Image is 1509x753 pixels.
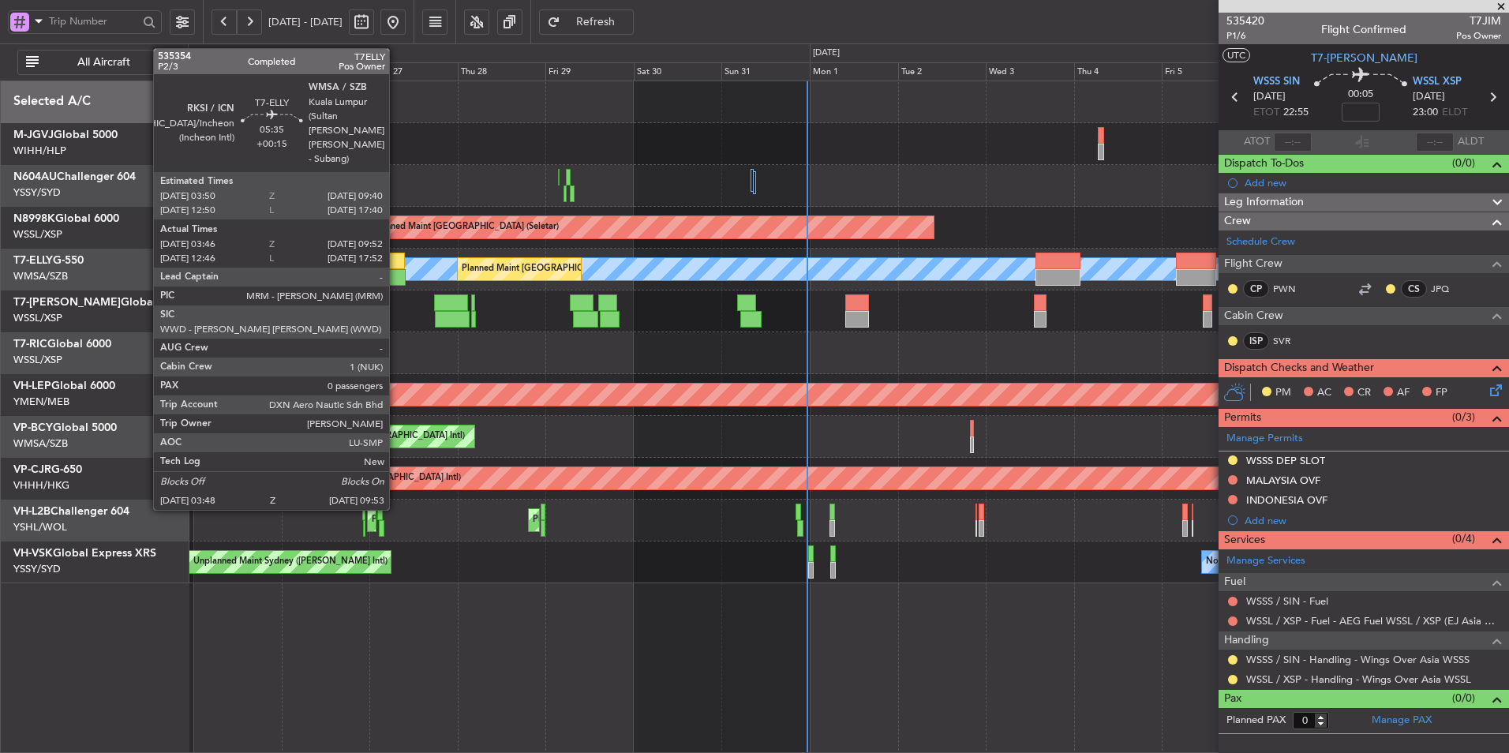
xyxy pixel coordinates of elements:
[1224,255,1282,273] span: Flight Crew
[13,395,69,409] a: YMEN/MEB
[373,215,559,239] div: Planned Maint [GEOGRAPHIC_DATA] (Seletar)
[1311,50,1417,66] span: T7-[PERSON_NAME]
[721,62,810,81] div: Sun 31
[13,436,68,451] a: WMSA/SZB
[201,425,465,448] div: Planned Maint [GEOGRAPHIC_DATA] ([GEOGRAPHIC_DATA] Intl)
[13,464,82,475] a: VP-CJRG-650
[1397,385,1410,401] span: AF
[1436,385,1447,401] span: FP
[197,466,461,490] div: Planned Maint [GEOGRAPHIC_DATA] ([GEOGRAPHIC_DATA] Intl)
[372,508,555,532] div: Planned Maint Sydney ([PERSON_NAME] Intl)
[1452,530,1475,547] span: (0/4)
[13,422,53,433] span: VP-BCY
[1253,105,1279,121] span: ETOT
[1458,134,1484,150] span: ALDT
[13,562,61,576] a: YSSY/SYD
[539,9,634,35] button: Refresh
[282,62,370,81] div: Tue 26
[13,380,115,391] a: VH-LEPGlobal 6000
[13,269,68,283] a: WMSA/SZB
[49,9,138,33] input: Trip Number
[13,548,53,559] span: VH-VSK
[1224,573,1245,591] span: Fuel
[369,62,458,81] div: Wed 27
[42,57,166,68] span: All Aircraft
[13,339,47,350] span: T7-RIC
[1224,690,1241,708] span: Pax
[13,129,54,140] span: M-JGVJ
[13,339,111,350] a: T7-RICGlobal 6000
[533,508,781,532] div: Planned Maint [GEOGRAPHIC_DATA] ([GEOGRAPHIC_DATA])
[1246,454,1325,467] div: WSSS DEP SLOT
[1243,332,1269,350] div: ISP
[564,17,628,28] span: Refresh
[13,520,67,534] a: YSHL/WOL
[898,62,987,81] div: Tue 2
[1442,105,1467,121] span: ELDT
[1283,105,1309,121] span: 22:55
[634,62,722,81] div: Sat 30
[13,506,129,517] a: VH-L2BChallenger 604
[1223,48,1250,62] button: UTC
[13,144,66,158] a: WIHH/HLP
[1401,280,1427,298] div: CS
[13,548,156,559] a: VH-VSKGlobal Express XRS
[1246,614,1501,627] a: WSSL / XSP - Fuel - AEG Fuel WSSL / XSP (EJ Asia Only)
[13,171,136,182] a: N604AUChallenger 604
[1273,334,1309,348] a: SVR
[286,132,482,155] div: Planned Maint [GEOGRAPHIC_DATA] (Halim Intl)
[1224,307,1283,325] span: Cabin Crew
[545,62,634,81] div: Fri 29
[1224,531,1265,549] span: Services
[1246,474,1320,487] div: MALAYSIA OVF
[1274,133,1312,152] input: --:--
[1413,89,1445,105] span: [DATE]
[13,255,84,266] a: T7-ELLYG-550
[13,213,55,224] span: N8998K
[13,213,119,224] a: N8998KGlobal 6000
[1224,212,1251,230] span: Crew
[1224,193,1304,212] span: Leg Information
[191,47,218,60] div: [DATE]
[1253,89,1286,105] span: [DATE]
[1456,13,1501,29] span: T7JIM
[1246,653,1470,666] a: WSSS / SIN - Handling - Wings Over Asia WSSS
[1226,234,1295,250] a: Schedule Crew
[1452,155,1475,171] span: (0/0)
[1413,74,1462,90] span: WSSL XSP
[1244,134,1270,150] span: ATOT
[813,47,840,60] div: [DATE]
[1246,672,1471,686] a: WSSL / XSP - Handling - Wings Over Asia WSSL
[1245,514,1501,527] div: Add new
[1224,409,1261,427] span: Permits
[17,50,171,75] button: All Aircraft
[13,255,53,266] span: T7-ELLY
[268,15,343,29] span: [DATE] - [DATE]
[13,422,117,433] a: VP-BCYGlobal 5000
[1206,550,1242,574] div: No Crew
[1452,690,1475,706] span: (0/0)
[1224,631,1269,650] span: Handling
[1348,87,1373,103] span: 00:05
[1245,176,1501,189] div: Add new
[13,129,118,140] a: M-JGVJGlobal 5000
[810,62,898,81] div: Mon 1
[1321,21,1406,38] div: Flight Confirmed
[1243,280,1269,298] div: CP
[13,311,62,325] a: WSSL/XSP
[1246,493,1327,507] div: INDONESIA OVF
[13,297,121,308] span: T7-[PERSON_NAME]
[1226,13,1264,29] span: 535420
[1456,29,1501,43] span: Pos Owner
[1162,62,1250,81] div: Fri 5
[13,506,51,517] span: VH-L2B
[1372,713,1432,729] a: Manage PAX
[1273,282,1309,296] a: PWN
[1275,385,1291,401] span: PM
[1413,105,1438,121] span: 23:00
[193,62,282,81] div: Mon 25
[1074,62,1163,81] div: Thu 4
[13,185,61,200] a: YSSY/SYD
[13,478,69,493] a: VHHH/HKG
[1224,359,1374,377] span: Dispatch Checks and Weather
